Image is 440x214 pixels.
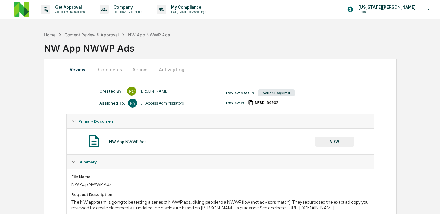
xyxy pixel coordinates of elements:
div: Review Status: [226,90,255,95]
div: Action Required [258,89,295,96]
span: 442a7dfa-8e00-4b35-889f-5e9690372f04 [255,100,278,105]
p: Policies & Documents [109,10,145,14]
div: Created By: ‎ ‎ [99,89,124,93]
p: Content & Transactions [50,10,88,14]
p: Company [109,5,145,10]
div: NW App NWWP Ads [109,139,147,144]
button: Activity Log [154,62,189,77]
div: Assigned To: [99,101,125,105]
div: NW App NWWP Ads [44,38,440,54]
div: RC [127,87,136,96]
div: Primary Document [67,114,374,128]
img: logo [14,2,29,17]
iframe: Open customer support [421,194,437,210]
div: Full Access Administrators [138,101,184,105]
div: Home [44,32,55,37]
button: Review [66,62,93,77]
div: NW App NWWP Ads [71,181,369,187]
div: FA [128,99,137,108]
p: Get Approval [50,5,88,10]
button: Actions [127,62,154,77]
span: Primary Document [78,119,115,124]
div: secondary tabs example [66,62,374,77]
div: Primary Document [67,128,374,154]
div: Content Review & Approval [64,32,119,37]
p: [US_STATE][PERSON_NAME] [354,5,419,10]
div: Request Description [71,192,369,197]
button: Comments [93,62,127,77]
button: VIEW [315,137,354,147]
div: Review Id: [226,100,245,105]
div: [PERSON_NAME] [137,89,169,93]
img: Document Icon [86,134,101,149]
div: The NW app team is going to be testing a series of NWWP ads, diving people to a NWWP flow (not ad... [71,199,369,211]
div: NW App NWWP Ads [128,32,170,37]
div: File Name [71,174,369,179]
div: Summary [67,155,374,169]
p: My Compliance [166,5,209,10]
p: Users [354,10,413,14]
span: Summary [78,159,97,164]
p: Data, Deadlines & Settings [166,10,209,14]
